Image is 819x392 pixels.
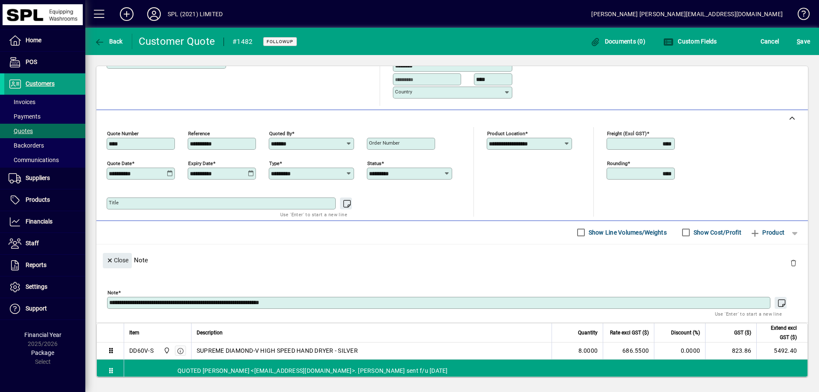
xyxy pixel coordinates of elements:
span: Products [26,196,50,203]
span: Home [26,37,41,44]
label: Show Cost/Profit [692,228,741,237]
span: Support [26,305,47,312]
button: Add [113,6,140,22]
mat-hint: Use 'Enter' to start a new line [280,209,347,219]
span: Financials [26,218,52,225]
button: Delete [783,253,804,273]
a: Quotes [4,124,85,138]
div: DD60V-S [129,346,154,355]
span: Payments [9,113,41,120]
mat-label: Product location [487,130,525,136]
span: SUPREME DIAMOND-V HIGH SPEED HAND DRYER - SILVER [197,346,358,355]
span: Reports [26,261,46,268]
span: Item [129,328,139,337]
span: Customers [26,80,55,87]
span: Discount (%) [671,328,700,337]
span: S [797,38,800,45]
span: FOLLOWUP [267,39,293,44]
mat-label: Reference [188,130,210,136]
mat-label: Status [367,160,381,166]
span: Close [106,253,128,267]
span: Settings [26,283,47,290]
a: Financials [4,211,85,232]
button: Close [103,253,132,268]
td: 5492.40 [756,343,807,360]
span: Description [197,328,223,337]
span: Financial Year [24,331,61,338]
mat-label: Quoted by [269,130,292,136]
div: Customer Quote [139,35,215,48]
a: Staff [4,233,85,254]
button: Save [795,34,812,49]
button: Profile [140,6,168,22]
div: [PERSON_NAME] [PERSON_NAME][EMAIL_ADDRESS][DOMAIN_NAME] [591,7,783,21]
span: Package [31,349,54,356]
mat-label: Expiry date [188,160,213,166]
span: Backorders [9,142,44,149]
span: Custom Fields [663,38,717,45]
span: Back [94,38,123,45]
span: Quotes [9,128,33,134]
a: Payments [4,109,85,124]
span: Extend excl GST ($) [762,323,797,342]
span: Suppliers [26,174,50,181]
span: Cancel [761,35,779,48]
mat-label: Note [107,289,118,295]
span: SPL (2021) Limited [161,346,171,355]
a: Communications [4,153,85,167]
mat-label: Country [395,89,412,95]
a: Knowledge Base [791,2,808,29]
span: Quantity [578,328,598,337]
mat-label: Order number [369,140,400,146]
mat-hint: Use 'Enter' to start a new line [715,309,782,319]
mat-label: Quote number [107,130,139,136]
span: POS [26,58,37,65]
mat-label: Quote date [107,160,132,166]
a: Settings [4,276,85,298]
a: Suppliers [4,168,85,189]
button: Custom Fields [661,34,719,49]
span: 8.0000 [578,346,598,355]
div: SPL (2021) LIMITED [168,7,223,21]
mat-label: Rounding [607,160,627,166]
td: 823.86 [705,343,756,360]
a: Support [4,298,85,319]
span: ave [797,35,810,48]
div: #1482 [232,35,253,49]
td: 0.0000 [654,343,705,360]
div: Note [96,244,808,276]
mat-label: Title [109,200,119,206]
span: Product [750,226,784,239]
span: GST ($) [734,328,751,337]
div: QUOTED [PERSON_NAME] <[EMAIL_ADDRESS][DOMAIN_NAME]>. [PERSON_NAME] sent f/u [DATE] [124,360,807,382]
app-page-header-button: Close [101,256,134,264]
button: Documents (0) [588,34,648,49]
span: Staff [26,240,39,247]
div: 686.5500 [608,346,649,355]
a: Reports [4,255,85,276]
a: Products [4,189,85,211]
span: Invoices [9,99,35,105]
button: Back [92,34,125,49]
app-page-header-button: Back [85,34,132,49]
mat-label: Freight (excl GST) [607,130,647,136]
a: Backorders [4,138,85,153]
a: Home [4,30,85,51]
label: Show Line Volumes/Weights [587,228,667,237]
button: Product [746,225,789,240]
a: Invoices [4,95,85,109]
span: Rate excl GST ($) [610,328,649,337]
span: Communications [9,157,59,163]
a: POS [4,52,85,73]
span: Documents (0) [590,38,645,45]
app-page-header-button: Delete [783,259,804,267]
mat-label: Type [269,160,279,166]
button: Cancel [758,34,781,49]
